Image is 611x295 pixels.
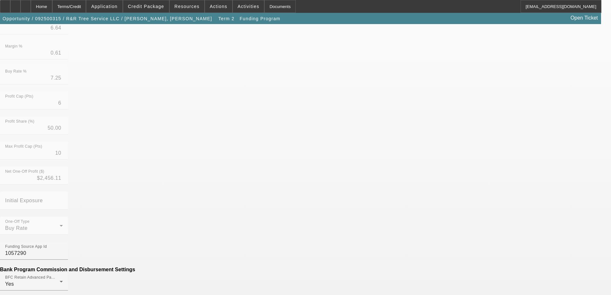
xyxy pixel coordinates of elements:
button: Resources [170,0,204,13]
button: Application [86,0,122,13]
span: Yes [5,281,14,287]
span: Activities [238,4,259,9]
span: Funding Program [240,16,280,21]
mat-label: Profit Cap (Pts) [5,94,33,99]
span: Credit Package [128,4,164,9]
mat-label: One-Off Type [5,220,30,224]
span: Resources [174,4,199,9]
mat-label: Max Profit Cap (Pts) [5,144,42,149]
span: Term 2 [218,16,234,21]
button: Term 2 [216,13,237,24]
mat-label: Buy Rate % [5,69,27,74]
mat-label: Margin % [5,44,22,48]
mat-label: Initial Exposure [5,198,43,203]
span: Application [91,4,117,9]
button: Credit Package [123,0,169,13]
mat-label: Profit Share (%) [5,119,34,124]
button: Actions [205,0,232,13]
button: Activities [233,0,264,13]
mat-label: BFC Retain Advanced Payments [5,275,64,280]
span: Opportunity / 092500315 / R&R Tree Service LLC / [PERSON_NAME], [PERSON_NAME] [3,16,212,21]
span: Actions [210,4,227,9]
mat-label: Funding Source App Id [5,245,47,249]
button: Funding Program [238,13,282,24]
a: Open Ticket [568,13,600,23]
mat-label: Net One-Off Profit ($) [5,169,44,174]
